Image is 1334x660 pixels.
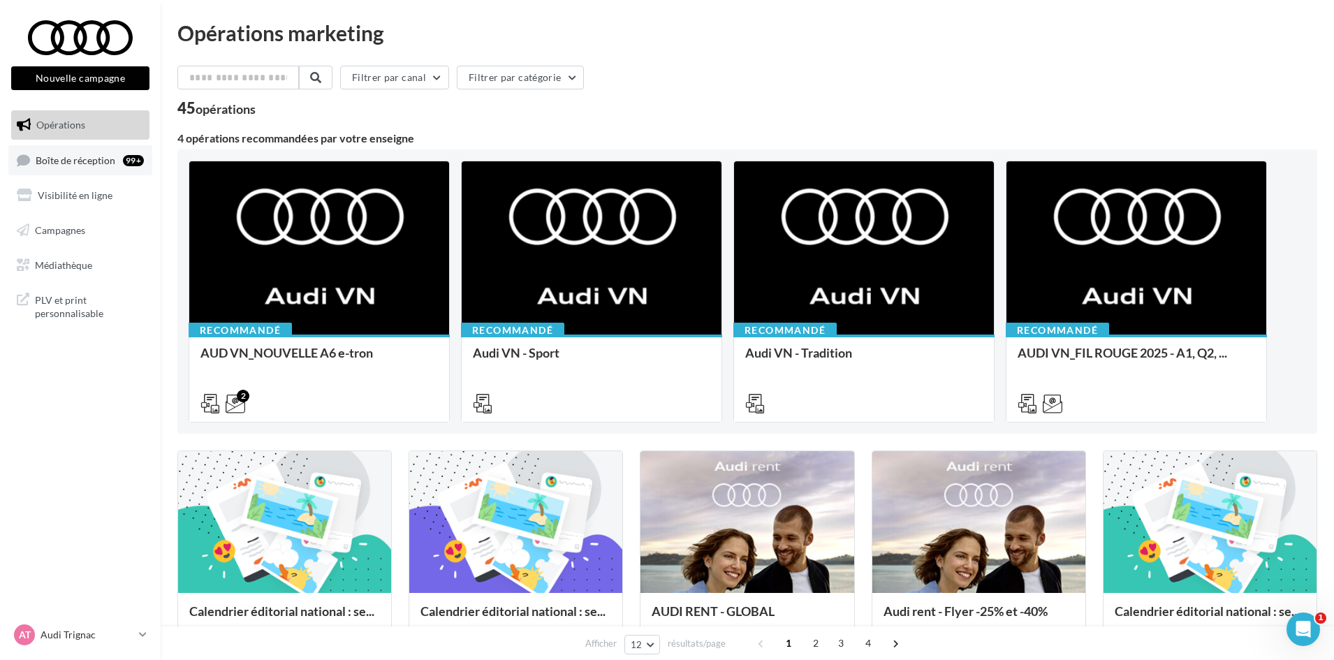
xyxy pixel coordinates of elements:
span: 12 [631,639,643,650]
a: PLV et print personnalisable [8,285,152,326]
div: opérations [196,103,256,115]
div: Recommandé [461,323,564,338]
a: Visibilité en ligne [8,181,152,210]
span: 1 [1315,613,1326,624]
span: Boîte de réception [36,154,115,166]
span: Calendrier éditorial national : se... [189,603,374,619]
a: Médiathèque [8,251,152,280]
a: Opérations [8,110,152,140]
span: Médiathèque [35,258,92,270]
div: 2 [237,390,249,402]
span: 4 [857,632,879,654]
div: Opérations marketing [177,22,1317,43]
span: AUDI RENT - GLOBAL [652,603,775,619]
a: Boîte de réception99+ [8,145,152,175]
button: 12 [624,635,660,654]
a: AT Audi Trignac [11,622,149,648]
span: 1 [777,632,800,654]
span: Afficher [585,637,617,650]
span: PLV et print personnalisable [35,291,144,321]
iframe: Intercom live chat [1287,613,1320,646]
span: Audi VN - Tradition [745,345,852,360]
p: Audi Trignac [41,628,133,642]
button: Nouvelle campagne [11,66,149,90]
span: AT [19,628,31,642]
span: Campagnes [35,224,85,236]
span: 2 [805,632,827,654]
div: Recommandé [733,323,837,338]
span: Audi VN - Sport [473,345,559,360]
div: Recommandé [189,323,292,338]
span: 3 [830,632,852,654]
span: Visibilité en ligne [38,189,112,201]
span: résultats/page [668,637,726,650]
button: Filtrer par catégorie [457,66,584,89]
div: 99+ [123,155,144,166]
span: AUD VN_NOUVELLE A6 e-tron [200,345,373,360]
span: Calendrier éditorial national : se... [420,603,606,619]
span: AUDI VN_FIL ROUGE 2025 - A1, Q2, ... [1018,345,1227,360]
button: Filtrer par canal [340,66,449,89]
span: Audi rent - Flyer -25% et -40% [884,603,1048,619]
div: 45 [177,101,256,116]
span: Opérations [36,119,85,131]
div: Recommandé [1006,323,1109,338]
div: 4 opérations recommandées par votre enseigne [177,133,1317,144]
span: Calendrier éditorial national : se... [1115,603,1300,619]
a: Campagnes [8,216,152,245]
